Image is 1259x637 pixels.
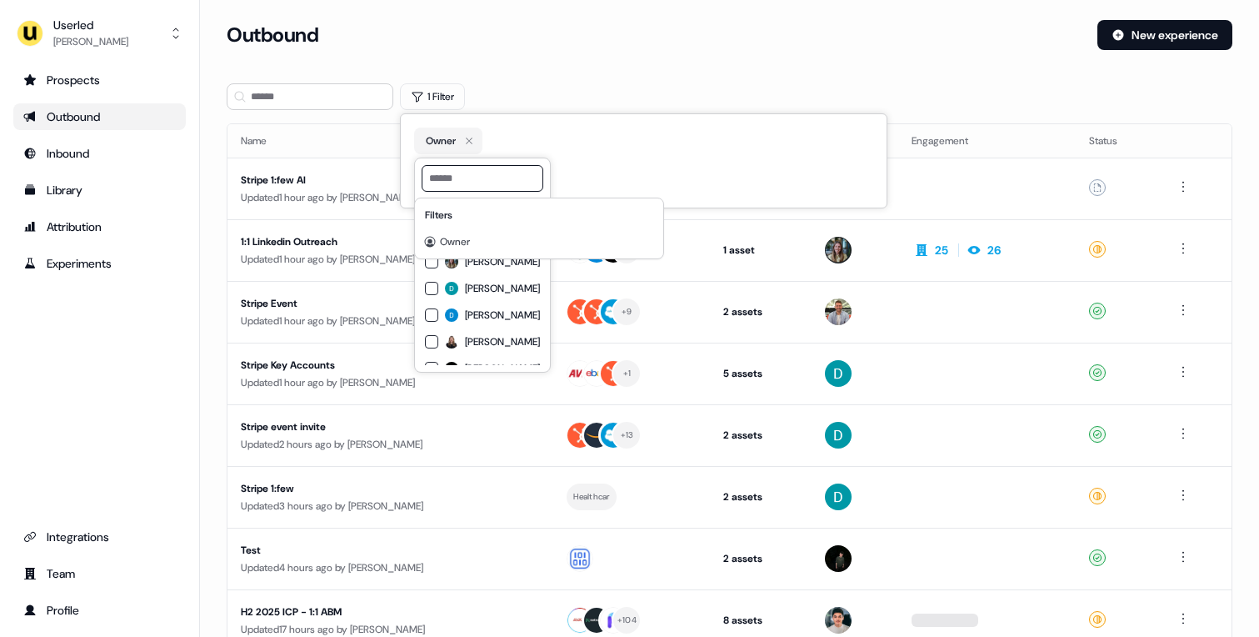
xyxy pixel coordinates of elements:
[13,524,186,550] a: Go to integrations
[13,103,186,130] a: Go to outbound experience
[23,108,176,125] div: Outbound
[465,308,540,322] span: [PERSON_NAME]
[573,489,610,504] div: Healthcare
[23,529,176,545] div: Integrations
[825,298,852,325] img: Oliver
[1076,124,1160,158] th: Status
[241,189,538,206] div: Updated 1 hour ago by [PERSON_NAME]
[241,480,538,497] div: Stripe 1:few
[13,67,186,93] a: Go to prospects
[623,366,632,381] div: + 1
[241,436,538,453] div: Updated 2 hours ago by [PERSON_NAME]
[825,484,852,510] img: David
[13,597,186,624] a: Go to profile
[13,560,186,587] a: Go to team
[241,604,538,620] div: H2 2025 ICP - 1:1 ABM
[723,550,797,567] div: 2 assets
[723,427,797,444] div: 2 assets
[23,255,176,272] div: Experiments
[445,308,458,322] img: member avatar
[241,498,538,514] div: Updated 3 hours ago by [PERSON_NAME]
[465,362,540,375] span: [PERSON_NAME]
[241,313,538,329] div: Updated 1 hour ago by [PERSON_NAME]
[825,545,852,572] img: Henry
[465,255,540,268] span: [PERSON_NAME]
[825,422,852,449] img: David
[23,565,176,582] div: Team
[825,607,852,634] img: Vincent
[723,612,797,629] div: 8 assets
[723,365,797,382] div: 5 assets
[935,242,948,258] div: 25
[723,303,797,320] div: 2 assets
[400,83,465,110] button: 1 Filter
[621,428,634,443] div: + 13
[241,295,538,312] div: Stripe Event
[241,251,538,268] div: Updated 1 hour ago by [PERSON_NAME]
[13,250,186,277] a: Go to experiments
[987,242,1001,258] div: 26
[227,124,552,158] th: Name
[825,237,852,263] img: Charlotte
[23,218,176,235] div: Attribution
[23,182,176,198] div: Library
[445,255,458,268] img: member avatar
[445,362,458,375] img: member avatar
[13,140,186,167] a: Go to Inbound
[241,374,538,391] div: Updated 1 hour ago by [PERSON_NAME]
[445,282,458,295] img: member avatar
[418,202,660,228] div: Filters
[445,335,458,349] img: member avatar
[825,360,852,387] img: David
[622,304,632,319] div: + 9
[13,177,186,203] a: Go to templates
[241,172,538,188] div: Stripe 1:few AI
[465,282,540,295] span: [PERSON_NAME]
[241,542,538,559] div: Test
[617,613,637,628] div: + 104
[1097,20,1232,50] button: New experience
[241,233,538,250] div: 1:1 Linkedin Outreach
[23,602,176,619] div: Profile
[465,335,540,349] span: [PERSON_NAME]
[898,124,1076,158] th: Engagement
[23,72,176,88] div: Prospects
[13,213,186,240] a: Go to attribution
[440,235,470,248] span: Owner
[241,419,538,435] div: Stripe event invite
[53,33,128,50] div: [PERSON_NAME]
[227,23,318,48] h3: Outbound
[241,357,538,374] div: Stripe Key Accounts
[414,198,664,259] div: Add Filter
[53,17,128,33] div: Userled
[241,559,538,576] div: Updated 4 hours ago by [PERSON_NAME]
[723,489,797,505] div: 2 assets
[23,145,176,162] div: Inbound
[723,242,797,258] div: 1 asset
